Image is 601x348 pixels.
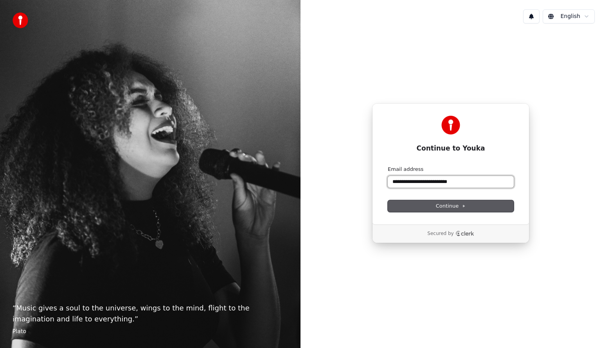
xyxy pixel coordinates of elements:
p: Secured by [427,231,453,237]
label: Email address [388,166,423,173]
img: Youka [441,116,460,135]
span: Continue [436,203,466,210]
a: Clerk logo [455,231,474,236]
button: Continue [388,200,514,212]
img: youka [13,13,28,28]
h1: Continue to Youka [388,144,514,153]
p: “ Music gives a soul to the universe, wings to the mind, flight to the imagination and life to ev... [13,303,288,325]
footer: Plato [13,328,288,335]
